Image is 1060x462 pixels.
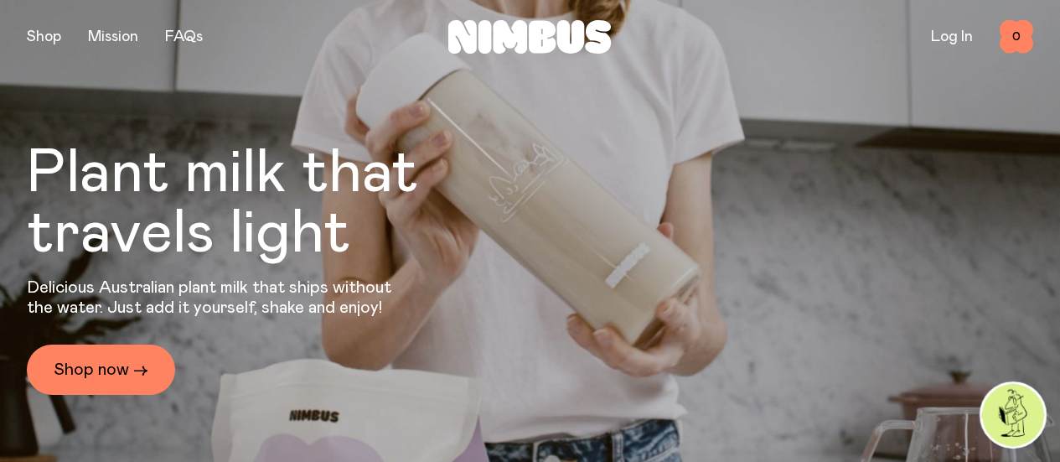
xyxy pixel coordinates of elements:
[88,29,138,44] a: Mission
[982,384,1044,446] img: agent
[1000,20,1033,54] button: 0
[27,345,175,395] a: Shop now →
[27,278,402,318] p: Delicious Australian plant milk that ships without the water. Just add it yourself, shake and enjoy!
[165,29,203,44] a: FAQs
[931,29,973,44] a: Log In
[27,143,509,264] h1: Plant milk that travels light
